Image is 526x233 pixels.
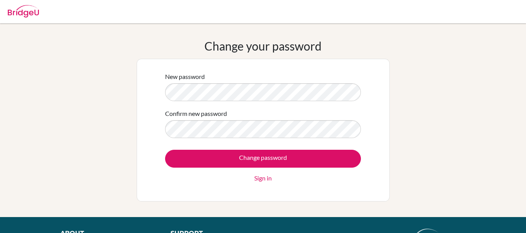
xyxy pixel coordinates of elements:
[165,72,205,81] label: New password
[165,150,361,168] input: Change password
[254,173,272,183] a: Sign in
[165,109,227,118] label: Confirm new password
[8,5,39,18] img: Bridge-U
[204,39,322,53] h1: Change your password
